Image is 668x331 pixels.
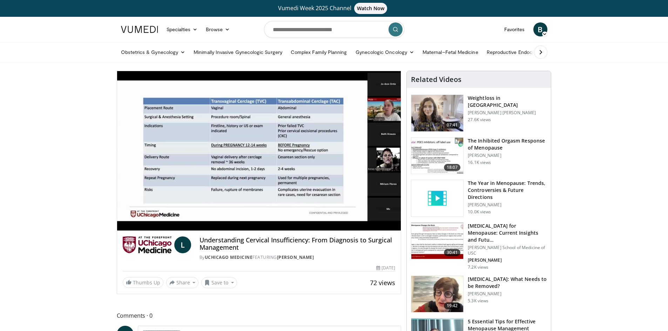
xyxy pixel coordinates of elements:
[468,153,547,158] p: [PERSON_NAME]
[411,75,461,84] h4: Related Videos
[468,276,547,290] h3: [MEDICAL_DATA]: What Needs to be Removed?
[354,3,387,14] span: Watch Now
[468,222,547,243] h3: [MEDICAL_DATA] for Menopause: Current Insights and Futu…
[411,180,463,216] img: video_placeholder_short.svg
[117,45,190,59] a: Obstetrics & Gynecology
[117,71,401,231] video-js: Video Player
[468,180,547,201] h3: The Year in Menopause: Trends, Controversies & Future Directions
[376,265,395,271] div: [DATE]
[468,110,547,116] p: [PERSON_NAME] [PERSON_NAME]
[468,137,547,151] h3: The Inhibited Orgasm Response of Menopause
[123,277,163,288] a: Thumbs Up
[468,257,547,263] p: [PERSON_NAME]
[411,276,463,312] img: 4d0a4bbe-a17a-46ab-a4ad-f5554927e0d3.150x105_q85_crop-smart_upscale.jpg
[411,276,547,313] a: 19:42 [MEDICAL_DATA]: What Needs to be Removed? [PERSON_NAME] 5.3K views
[468,264,488,270] p: 7.2K views
[483,45,600,59] a: Reproductive Endocrinology & [MEDICAL_DATA]
[123,236,171,253] img: UChicago Medicine
[444,249,461,256] span: 30:41
[500,22,529,36] a: Favorites
[468,95,547,109] h3: Weightloss in [GEOGRAPHIC_DATA]
[200,254,396,261] div: By FEATURING
[468,291,547,297] p: [PERSON_NAME]
[286,45,351,59] a: Complex Family Planning
[468,202,547,208] p: [PERSON_NAME]
[351,45,418,59] a: Gynecologic Oncology
[411,138,463,174] img: 283c0f17-5e2d-42ba-a87c-168d447cdba4.150x105_q85_crop-smart_upscale.jpg
[468,245,547,256] p: [PERSON_NAME] School of Medicine of USC
[205,254,253,260] a: UChicago Medicine
[166,277,199,288] button: Share
[533,22,547,36] a: B
[277,254,314,260] a: [PERSON_NAME]
[121,26,158,33] img: VuMedi Logo
[200,236,396,251] h4: Understanding Cervical Insufficiency: From Diagnosis to Surgical Management
[468,298,488,304] p: 5.3K views
[411,95,463,131] img: 9983fed1-7565-45be-8934-aef1103ce6e2.150x105_q85_crop-smart_upscale.jpg
[468,160,491,165] p: 16.1K views
[174,236,191,253] a: L
[418,45,483,59] a: Maternal–Fetal Medicine
[189,45,286,59] a: Minimally Invasive Gynecologic Surgery
[444,122,461,129] span: 07:41
[444,164,461,171] span: 18:07
[117,311,402,320] span: Comments 0
[411,137,547,174] a: 18:07 The Inhibited Orgasm Response of Menopause [PERSON_NAME] 16.1K views
[468,209,491,215] p: 10.0K views
[201,277,237,288] button: Save to
[411,180,547,217] a: The Year in Menopause: Trends, Controversies & Future Directions [PERSON_NAME] 10.0K views
[411,222,547,270] a: 30:41 [MEDICAL_DATA] for Menopause: Current Insights and Futu… [PERSON_NAME] School of Medicine o...
[468,117,491,123] p: 27.6K views
[411,95,547,132] a: 07:41 Weightloss in [GEOGRAPHIC_DATA] [PERSON_NAME] [PERSON_NAME] 27.6K views
[202,22,234,36] a: Browse
[264,21,404,38] input: Search topics, interventions
[370,278,395,287] span: 72 views
[444,302,461,309] span: 19:42
[411,223,463,259] img: 47271b8a-94f4-49c8-b914-2a3d3af03a9e.150x105_q85_crop-smart_upscale.jpg
[122,3,546,14] a: Vumedi Week 2025 ChannelWatch Now
[162,22,202,36] a: Specialties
